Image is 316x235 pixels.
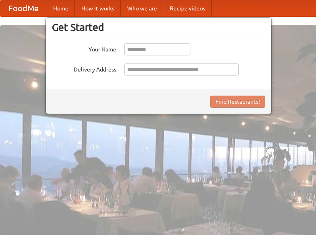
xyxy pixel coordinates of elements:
[121,0,163,16] a: Who we are
[47,0,75,16] a: Home
[52,43,116,53] label: Your Name
[52,63,116,74] label: Delivery Address
[52,21,265,33] h3: Get Started
[75,0,121,16] a: How it works
[0,0,47,16] a: FoodMe
[163,0,212,16] a: Recipe videos
[210,96,265,108] button: Find Restaurants!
